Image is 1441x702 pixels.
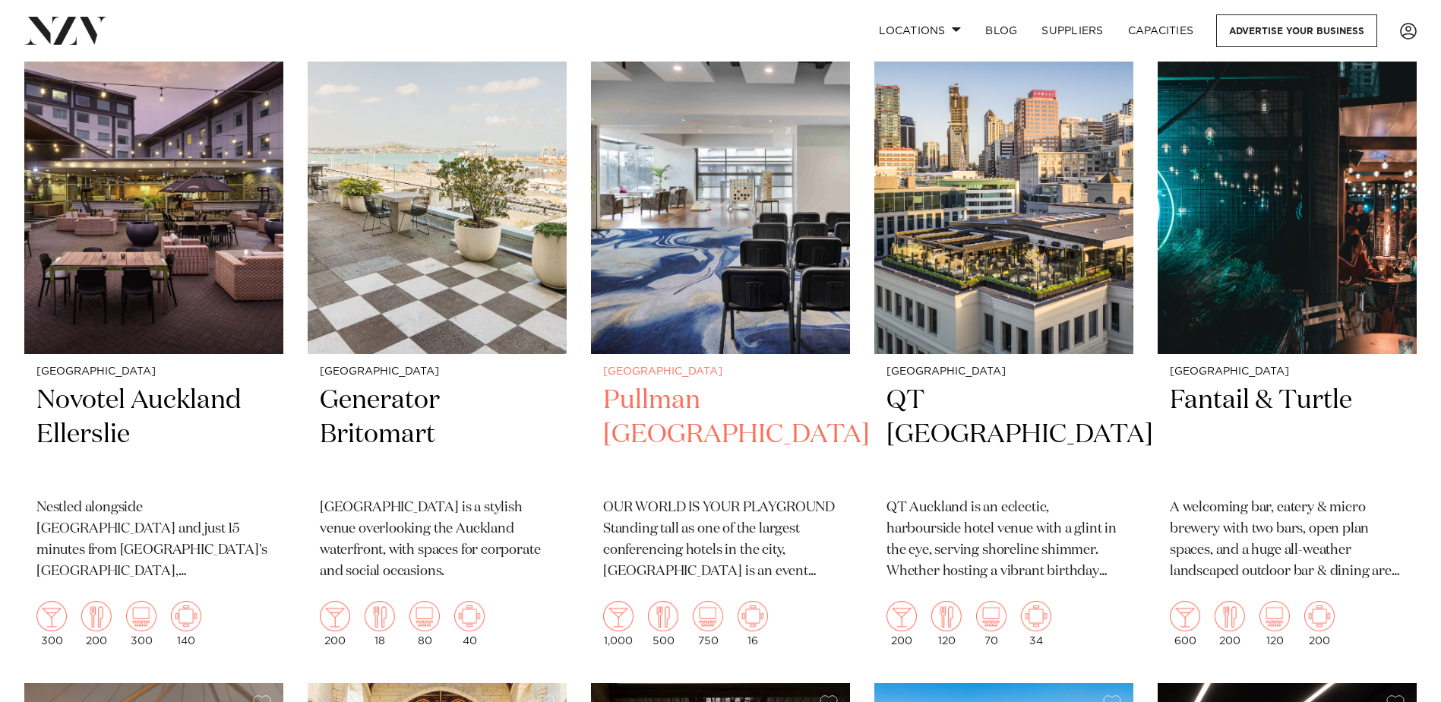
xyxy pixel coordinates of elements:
[320,384,555,486] h2: Generator Britomart
[36,601,67,631] img: cocktail.png
[1029,14,1115,47] a: SUPPLIERS
[886,601,917,647] div: 200
[36,384,271,486] h2: Novotel Auckland Ellerslie
[1170,601,1200,647] div: 600
[1259,601,1290,647] div: 120
[603,366,838,378] small: [GEOGRAPHIC_DATA]
[36,366,271,378] small: [GEOGRAPHIC_DATA]
[591,6,850,659] a: [GEOGRAPHIC_DATA] Pullman [GEOGRAPHIC_DATA] OUR WORLD IS YOUR PLAYGROUND Standing tall as one of ...
[1259,601,1290,631] img: theatre.png
[886,366,1121,378] small: [GEOGRAPHIC_DATA]
[976,601,1006,647] div: 70
[24,17,107,44] img: nzv-logo.png
[1216,14,1377,47] a: Advertise your business
[1304,601,1335,647] div: 200
[126,601,156,631] img: theatre.png
[36,601,67,647] div: 300
[738,601,768,631] img: meeting.png
[320,498,555,583] p: [GEOGRAPHIC_DATA] is a stylish venue overlooking the Auckland waterfront, with spaces for corpora...
[1304,601,1335,631] img: meeting.png
[648,601,678,647] div: 500
[24,6,283,659] a: [GEOGRAPHIC_DATA] Novotel Auckland Ellerslie Nestled alongside [GEOGRAPHIC_DATA] and just 15 minu...
[454,601,485,647] div: 40
[886,601,917,631] img: cocktail.png
[365,601,395,631] img: dining.png
[693,601,723,647] div: 750
[648,601,678,631] img: dining.png
[1170,498,1405,583] p: A welcoming bar, eatery & micro brewery with two bars, open plan spaces, and a huge all-weather l...
[693,601,723,631] img: theatre.png
[886,384,1121,486] h2: QT [GEOGRAPHIC_DATA]
[409,601,440,647] div: 80
[1170,384,1405,486] h2: Fantail & Turtle
[886,498,1121,583] p: QT Auckland is an eclectic, harbourside hotel venue with a glint in the eye, serving shoreline sh...
[36,498,271,583] p: Nestled alongside [GEOGRAPHIC_DATA] and just 15 minutes from [GEOGRAPHIC_DATA]'s [GEOGRAPHIC_DATA...
[931,601,962,647] div: 120
[320,601,350,631] img: cocktail.png
[1021,601,1051,647] div: 34
[1215,601,1245,631] img: dining.png
[738,601,768,647] div: 16
[1158,6,1417,659] a: [GEOGRAPHIC_DATA] Fantail & Turtle A welcoming bar, eatery & micro brewery with two bars, open pl...
[308,6,567,659] a: [GEOGRAPHIC_DATA] Generator Britomart [GEOGRAPHIC_DATA] is a stylish venue overlooking the Auckla...
[320,366,555,378] small: [GEOGRAPHIC_DATA]
[171,601,201,631] img: meeting.png
[603,601,634,631] img: cocktail.png
[171,601,201,647] div: 140
[1170,366,1405,378] small: [GEOGRAPHIC_DATA]
[365,601,395,647] div: 18
[126,601,156,647] div: 300
[320,601,350,647] div: 200
[1170,601,1200,631] img: cocktail.png
[1215,601,1245,647] div: 200
[603,498,838,583] p: OUR WORLD IS YOUR PLAYGROUND Standing tall as one of the largest conferencing hotels in the city,...
[603,601,634,647] div: 1,000
[454,601,485,631] img: meeting.png
[931,601,962,631] img: dining.png
[976,601,1006,631] img: theatre.png
[874,6,1133,659] a: [GEOGRAPHIC_DATA] QT [GEOGRAPHIC_DATA] QT Auckland is an eclectic, harbourside hotel venue with a...
[1116,14,1206,47] a: Capacities
[81,601,112,631] img: dining.png
[1021,601,1051,631] img: meeting.png
[603,384,838,486] h2: Pullman [GEOGRAPHIC_DATA]
[973,14,1029,47] a: BLOG
[409,601,440,631] img: theatre.png
[81,601,112,647] div: 200
[867,14,973,47] a: Locations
